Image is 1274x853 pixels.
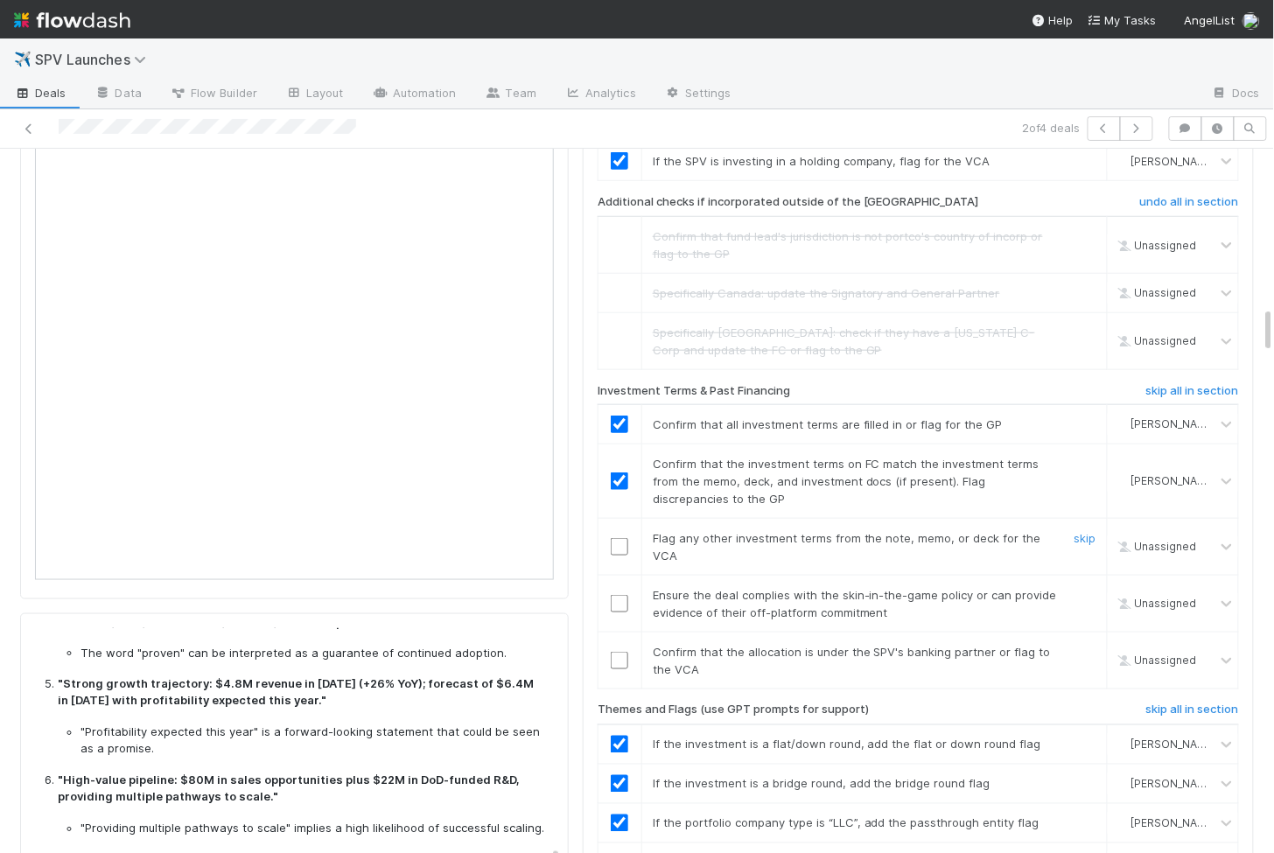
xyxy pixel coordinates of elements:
span: My Tasks [1088,13,1157,27]
span: Unassigned [1114,239,1197,252]
span: Confirm that the allocation is under the SPV's banking partner or flag to the VCA [653,645,1051,676]
h6: skip all in section [1146,703,1239,717]
span: Unassigned [1114,598,1197,611]
h6: Investment Terms & Past Financing [598,384,790,398]
img: avatar_aa70801e-8de5-4477-ab9d-eb7c67de69c1.png [1115,777,1129,791]
span: Unassigned [1114,335,1197,348]
span: Flow Builder [170,84,257,101]
li: "Profitability expected this year" is a forward-looking statement that could be seen as a promise. [80,724,547,759]
strong: "Proven customer adoption: Chosen by FBI, [DEMOGRAPHIC_DATA] military branches, DHS, allied force... [58,598,527,629]
a: My Tasks [1088,11,1157,29]
span: Specifically [GEOGRAPHIC_DATA]: check if they have a [US_STATE] C-Corp and update the FC or flag ... [653,325,1035,357]
a: skip all in section [1146,384,1239,405]
a: Docs [1198,80,1274,108]
img: avatar_aa70801e-8de5-4477-ab9d-eb7c67de69c1.png [1115,816,1129,830]
span: If the investment is a bridge round, add the bridge round flag [653,777,990,791]
a: Data [80,80,156,108]
span: 2 of 4 deals [1023,119,1081,136]
a: skip all in section [1146,703,1239,724]
span: Unassigned [1114,654,1197,668]
img: logo-inverted-e16ddd16eac7371096b0.svg [14,5,130,35]
h6: undo all in section [1140,195,1239,209]
span: Confirm that fund lead's jurisdiction is not portco's country of incorp or flag to the GP [653,229,1043,261]
a: Analytics [550,80,650,108]
span: SPV Launches [35,51,155,68]
img: avatar_aa70801e-8de5-4477-ab9d-eb7c67de69c1.png [1115,417,1129,431]
img: avatar_aa70801e-8de5-4477-ab9d-eb7c67de69c1.png [1115,474,1129,488]
span: Deals [14,84,66,101]
img: avatar_aa70801e-8de5-4477-ab9d-eb7c67de69c1.png [1242,12,1260,30]
strong: "High-value pipeline: $80M in sales opportunities plus $22M in DoD-funded R&D, providing multiple... [58,773,520,805]
strong: "Strong growth trajectory: $4.8M revenue in [DATE] (+26% YoY); forecast of $6.4M in [DATE] with p... [58,677,534,709]
span: If the portfolio company type is “LLC”, add the passthrough entity flag [653,816,1039,830]
a: Automation [358,80,471,108]
span: Confirm that the investment terms on FC match the investment terms from the memo, deck, and inves... [653,457,1039,506]
a: skip [1074,531,1096,545]
h6: Additional checks if incorporated outside of the [GEOGRAPHIC_DATA] [598,195,980,209]
h6: skip all in section [1146,384,1239,398]
span: Ensure the deal complies with the skin-in-the-game policy or can provide evidence of their off-pl... [653,588,1057,619]
span: [PERSON_NAME] [1131,738,1217,752]
span: If the SPV is investing in a holding company, flag for the VCA [653,154,990,168]
span: If the investment is a flat/down round, add the flat or down round flag [653,738,1041,752]
span: [PERSON_NAME] [1131,475,1217,488]
span: [PERSON_NAME] [1131,817,1217,830]
a: Layout [271,80,358,108]
a: Team [471,80,550,108]
span: [PERSON_NAME] [1131,418,1217,431]
a: Settings [650,80,745,108]
span: Unassigned [1114,541,1197,554]
span: Flag any other investment terms from the note, memo, or deck for the VCA [653,531,1041,563]
img: avatar_aa70801e-8de5-4477-ab9d-eb7c67de69c1.png [1115,154,1129,168]
li: "Providing multiple pathways to scale" implies a high likelihood of successful scaling. [80,821,547,838]
span: Unassigned [1114,287,1197,300]
div: Help [1032,11,1074,29]
a: undo all in section [1140,195,1239,216]
h6: Themes and Flags (use GPT prompts for support) [598,703,869,717]
span: ✈️ [14,52,31,66]
span: [PERSON_NAME] [1131,155,1217,168]
span: Specifically Canada: update the Signatory and General Partner [653,286,1000,300]
span: AngelList [1185,13,1235,27]
li: The word "proven" can be interpreted as a guarantee of continued adoption. [80,645,547,662]
span: [PERSON_NAME] [1131,778,1217,791]
a: Flow Builder [156,80,271,108]
img: avatar_aa70801e-8de5-4477-ab9d-eb7c67de69c1.png [1115,738,1129,752]
span: Confirm that all investment terms are filled in or flag for the GP [653,417,1003,431]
